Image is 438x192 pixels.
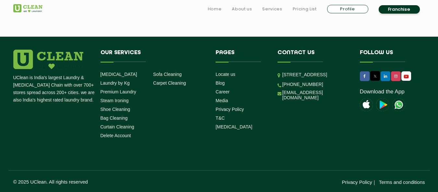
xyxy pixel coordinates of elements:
[379,5,420,14] a: Franchise
[101,50,206,62] h4: Our Services
[101,80,130,86] a: Laundry by Kg
[360,89,405,95] a: Download the App
[278,50,350,62] h4: Contact us
[101,72,137,77] a: [MEDICAL_DATA]
[216,72,235,77] a: Locate us
[13,4,42,12] img: UClean Laundry and Dry Cleaning
[216,80,225,86] a: Blog
[402,73,410,80] img: UClean Laundry and Dry Cleaning
[153,80,186,86] a: Carpet Cleaning
[293,5,317,13] a: Pricing List
[379,179,425,185] a: Terms and conditions
[208,5,222,13] a: Home
[216,50,268,62] h4: Pages
[232,5,252,13] a: About us
[153,72,182,77] a: Sofa Cleaning
[342,179,372,185] a: Privacy Policy
[101,124,134,129] a: Curtain Cleaning
[101,115,128,121] a: Bag Cleaning
[262,5,282,13] a: Services
[13,179,219,185] p: © 2025 UClean. All rights reserved
[216,107,244,112] a: Privacy Policy
[392,98,405,111] img: UClean Laundry and Dry Cleaning
[13,74,96,104] p: UClean is India's largest Laundry & [MEDICAL_DATA] Chain with over 700+ stores spread across 200+...
[376,98,389,111] img: playstoreicon.png
[360,98,373,111] img: apple-icon.png
[101,98,129,103] a: Steam Ironing
[216,89,230,94] a: Career
[282,82,323,87] a: [PHONE_NUMBER]
[360,50,417,62] h4: Follow us
[282,71,350,78] p: [STREET_ADDRESS]
[13,50,83,69] img: logo.png
[216,98,228,103] a: Media
[101,107,130,112] a: Shoe Cleaning
[101,89,136,94] a: Premium Laundry
[282,90,350,100] a: [EMAIL_ADDRESS][DOMAIN_NAME]
[101,133,131,138] a: Delete Account
[216,115,225,121] a: T&C
[216,124,252,129] a: [MEDICAL_DATA]
[327,5,368,13] a: Profile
